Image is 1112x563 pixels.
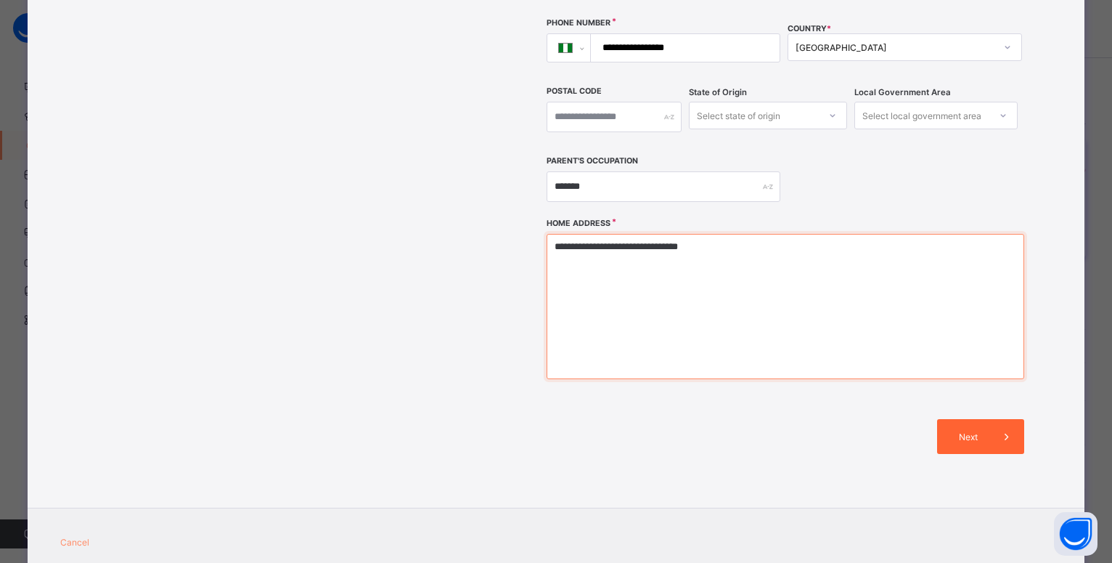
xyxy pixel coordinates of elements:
[788,24,831,33] span: COUNTRY
[689,87,747,97] span: State of Origin
[796,42,994,53] div: [GEOGRAPHIC_DATA]
[1054,512,1097,556] button: Open asap
[697,102,780,129] div: Select state of origin
[60,537,89,548] span: Cancel
[547,156,638,166] label: Parent's Occupation
[547,219,610,228] label: Home Address
[862,102,981,129] div: Select local government area
[547,86,602,96] label: Postal Code
[948,432,989,442] span: Next
[547,18,610,28] label: Phone Number
[854,87,951,97] span: Local Government Area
